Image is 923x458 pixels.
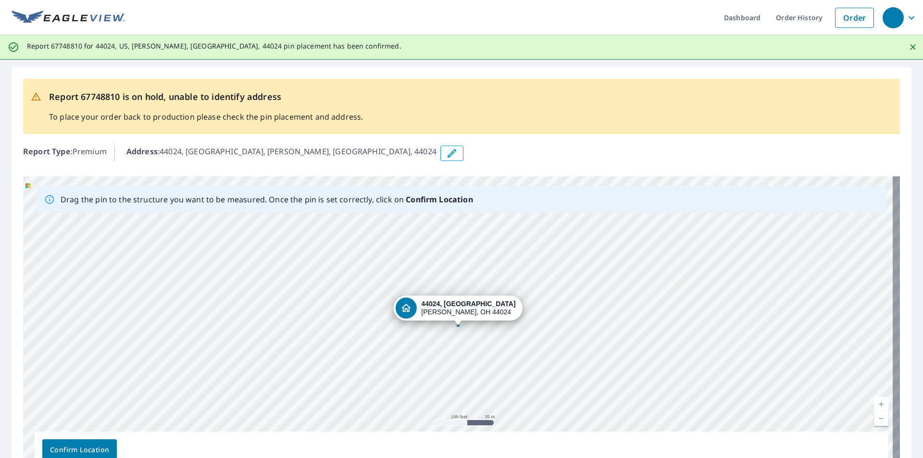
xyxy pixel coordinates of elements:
a: Current Level 18, Zoom Out [874,411,888,426]
p: : 44024, [GEOGRAPHIC_DATA], [PERSON_NAME], [GEOGRAPHIC_DATA], 44024 [126,146,437,161]
a: Order [835,8,874,28]
b: Confirm Location [406,194,473,205]
div: Dropped pin, building 1, Residential property, 44024, US Munson, OH 44024 [393,296,522,325]
p: Report 67748810 for 44024, US, [PERSON_NAME], [GEOGRAPHIC_DATA], 44024 pin placement has been con... [27,42,401,50]
b: Report Type [23,146,71,157]
button: Close [907,41,919,53]
div: [PERSON_NAME], OH 44024 [421,300,515,316]
span: Confirm Location [50,444,109,456]
b: Address [126,146,158,157]
p: Drag the pin to the structure you want to be measured. Once the pin is set correctly, click on [61,194,473,205]
p: : Premium [23,146,107,161]
strong: 44024, [GEOGRAPHIC_DATA] [421,300,515,308]
p: Report 67748810 is on hold, unable to identify address [49,90,363,103]
img: EV Logo [12,11,125,25]
p: To place your order back to production please check the pin placement and address. [49,111,363,123]
a: Current Level 18, Zoom In [874,397,888,411]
